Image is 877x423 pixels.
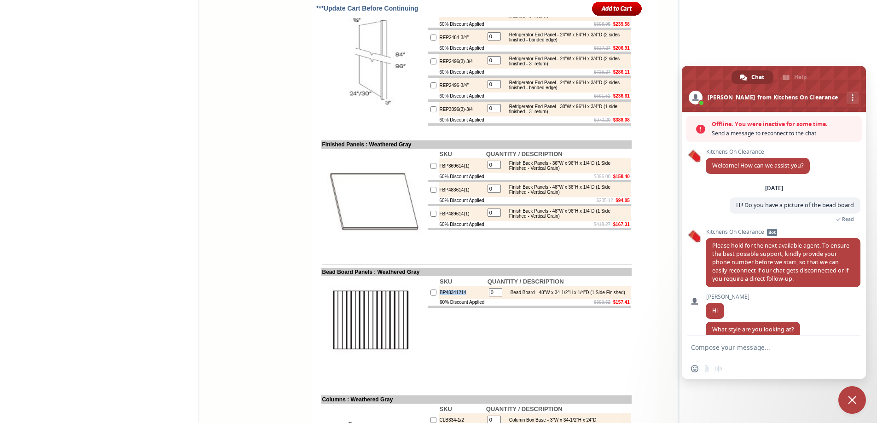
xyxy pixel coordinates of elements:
[613,93,630,99] b: $236.61
[154,42,177,52] td: Belton Blue Shaker
[440,151,452,157] b: SKU
[732,70,773,84] a: Chat
[751,70,764,84] span: Chat
[597,198,613,203] s: $235.12
[439,197,485,204] td: 60% Discount Applied
[439,69,485,75] td: 60% Discount Applied
[25,42,48,51] td: Alabaster Shaker
[104,42,128,51] td: Baycreek Gray
[75,42,103,52] td: [PERSON_NAME] White Shaker
[613,222,630,227] b: $167.31
[316,5,418,12] span: ***Update Cart Before Continuing
[50,42,73,52] td: Altmann Yellow Walnut
[11,1,75,9] a: Price Sheet View in PDF Format
[439,221,485,228] td: 60% Discount Applied
[613,46,630,51] b: $206.91
[706,229,860,235] span: Kitchens On Clearance
[712,120,857,129] span: Offline. You were inactive for some time.
[594,93,610,99] s: $591.52
[712,325,794,333] span: What style are you looking at?
[439,116,485,123] td: 60% Discount Applied
[439,45,485,52] td: 60% Discount Applied
[321,395,632,404] td: Columns : Weathered Gray
[706,149,810,155] span: Kitchens On Clearance
[594,222,610,227] s: $418.27
[322,10,426,113] img: Refrigerator Panels
[594,70,610,75] s: $715.27
[594,117,610,122] s: $970.20
[440,406,452,412] b: SKU
[613,70,630,75] b: $286.11
[506,290,625,295] div: Bead Board - 48"W x 34-1/2"H x 1/4"D (1 Side Finished)
[594,46,610,51] s: $517.27
[321,140,632,149] td: Finished Panels : Weathered Gray
[129,42,152,51] td: Bellmonte Maple
[613,117,630,122] b: $388.08
[613,300,630,305] b: $157.41
[691,336,838,359] textarea: Compose your message...
[439,158,485,173] td: FBP369614(1)
[616,198,630,203] b: $94.05
[842,216,854,222] span: Read
[439,54,485,69] td: REP2496(3)-3/4"
[439,182,485,197] td: FBP483614(1)
[594,300,610,305] s: $393.52
[488,278,564,285] b: QUANTITY / DESCRIPTION
[439,173,485,180] td: 60% Discount Applied
[712,307,718,314] span: Hi
[486,406,563,412] b: QUANTITY / DESCRIPTION
[706,294,749,300] span: [PERSON_NAME]
[712,162,803,169] span: Welcome! How can we assist you?
[440,278,452,285] b: SKU
[439,93,485,99] td: 60% Discount Applied
[505,209,628,219] div: Finish Back Panels - 48"W x 96"H x 1/4"D (1 Side Finished - Vertical Grain)
[505,80,628,90] div: Refrigerator End Panel - 24"W x 96"H x 3/4"D (2 sides finished - banded edge)
[439,299,487,306] td: 60% Discount Applied
[321,268,632,276] td: Bead Board Panels : Weathered Gray
[439,21,485,28] td: 60% Discount Applied
[11,4,75,9] b: Price Sheet View in PDF Format
[439,78,485,93] td: REP2496-3/4"
[613,174,630,179] b: $158.40
[505,417,597,423] div: Column Box Base - 3"W x 34-1/2"H x 24"D
[736,201,854,209] span: Hi! Do you have a picture of the bead board
[486,151,563,157] b: QUANTITY / DESCRIPTION
[505,56,628,66] div: Refrigerator End Panel - 24"W x 96"H x 3/4"D (2 sides finished - 3" return)
[322,150,426,253] img: Finished Panels
[613,22,630,27] b: $239.58
[439,30,485,45] td: REP2484-3/4"
[1,2,9,10] img: pdf.png
[712,129,857,138] span: Send a message to reconnect to the chat.
[592,1,642,16] input: Add to Cart
[505,32,628,42] div: Refrigerator End Panel - 24"W x 84"H x 3/4"D (2 sides finished - banded edge)
[505,185,628,195] div: Finish Back Panels - 48"W x 36"H x 1/4"D (1 Side Finished - Vertical Grain)
[505,104,628,114] div: Refrigerator End Panel - 30"W x 96"H x 3/4"D (1 side finished - 3" return)
[594,22,610,27] s: $598.95
[439,286,487,299] td: BP48341214
[439,206,485,221] td: FBP489614(1)
[767,229,777,236] span: Bot
[712,242,849,283] span: Please hold for the next available agent. To ensure the best possible support, kindly provide you...
[505,161,628,171] div: Finish Back Panels - 36"W x 96"H x 1/4"D (1 Side Finished - Vertical Grain)
[838,386,866,414] a: Close chat
[765,185,783,191] div: [DATE]
[322,277,426,381] img: Bead Board Panels
[594,174,610,179] s: $396.00
[439,102,485,116] td: REP3096(3)-3/4"
[691,365,698,372] span: Insert an emoji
